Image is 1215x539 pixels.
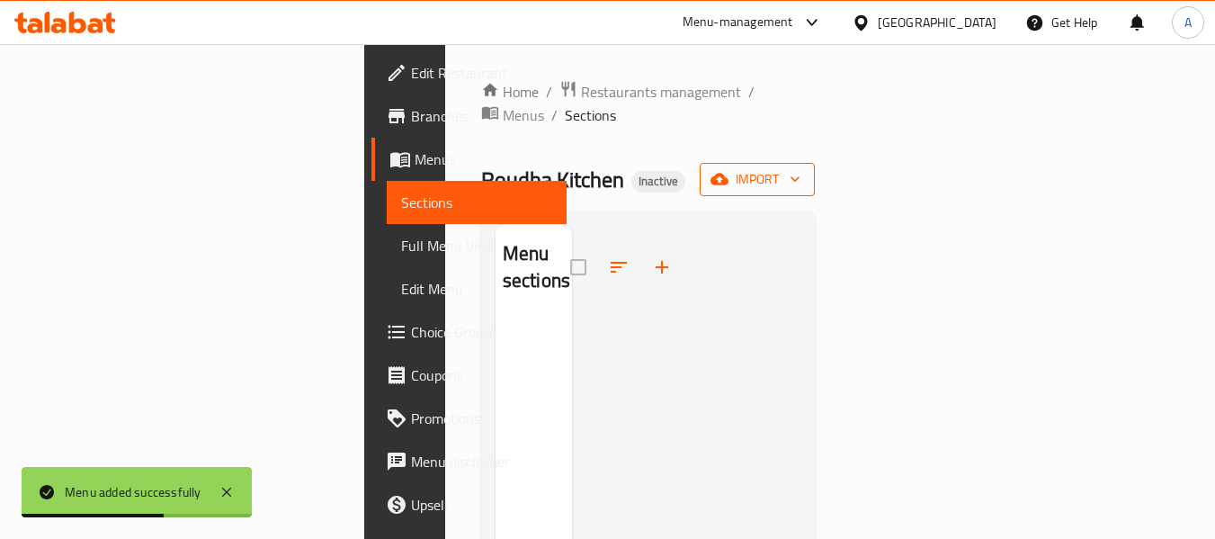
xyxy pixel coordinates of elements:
span: Roudha Kitchen [481,159,624,200]
span: Edit Restaurant [411,62,553,84]
span: A [1184,13,1192,32]
span: Edit Menu [401,278,553,300]
nav: Menu sections [496,310,572,325]
a: Full Menu View [387,224,567,267]
div: Menu added successfully [65,482,201,502]
li: / [748,81,755,103]
div: Menu-management [683,12,793,33]
span: Sections [401,192,553,213]
a: Choice Groups [371,310,567,354]
a: Edit Restaurant [371,51,567,94]
span: Inactive [631,174,685,189]
a: Edit Menu [387,267,567,310]
a: Coupons [371,354,567,397]
span: Upsell [411,494,553,516]
span: Promotions [411,408,553,429]
span: Branches [411,105,553,127]
a: Menus [371,138,567,181]
div: Inactive [631,171,685,193]
button: Add section [640,246,683,289]
a: Restaurants management [559,80,741,103]
span: Menus [415,148,553,170]
a: Sections [387,181,567,224]
span: Restaurants management [581,81,741,103]
nav: breadcrumb [481,80,816,127]
a: Upsell [371,483,567,526]
span: import [714,168,800,191]
span: Coupons [411,364,553,386]
span: Sections [565,104,616,126]
a: Branches [371,94,567,138]
div: [GEOGRAPHIC_DATA] [878,13,996,32]
button: import [700,163,815,196]
span: Choice Groups [411,321,553,343]
span: Menu disclaimer [411,451,553,472]
a: Promotions [371,397,567,440]
span: Full Menu View [401,235,553,256]
a: Menu disclaimer [371,440,567,483]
